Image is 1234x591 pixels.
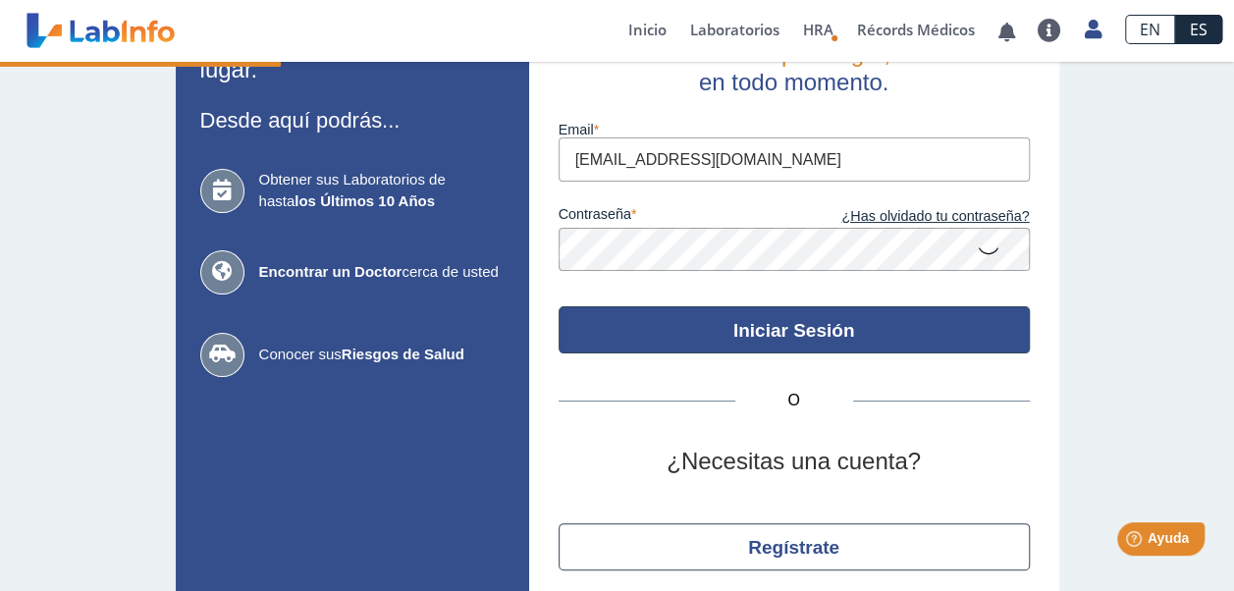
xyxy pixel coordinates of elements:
h3: Desde aquí podrás... [200,108,505,133]
span: en todo momento. [699,69,888,95]
iframe: Help widget launcher [1059,514,1212,569]
b: Encontrar un Doctor [259,263,402,280]
button: Iniciar Sesión [559,306,1030,353]
b: los Últimos 10 Años [295,192,435,209]
label: email [559,122,1030,137]
span: cerca de usted [259,261,505,284]
span: O [735,389,853,412]
a: EN [1125,15,1175,44]
label: contraseña [559,206,794,228]
h2: ¿Necesitas una cuenta? [559,448,1030,476]
span: Obtener sus Laboratorios de hasta [259,169,505,213]
span: Conocer sus [259,344,505,366]
span: HRA [803,20,833,39]
a: ¿Has olvidado tu contraseña? [794,206,1030,228]
button: Regístrate [559,523,1030,570]
b: Riesgos de Salud [342,346,464,362]
a: ES [1175,15,1222,44]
